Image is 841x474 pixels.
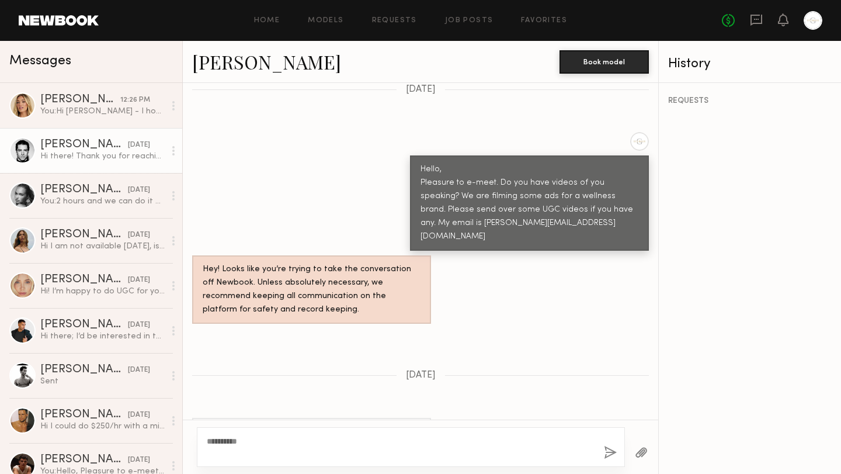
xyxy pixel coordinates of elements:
[40,139,128,151] div: [PERSON_NAME]
[128,365,150,376] div: [DATE]
[40,376,165,387] div: Sent
[40,454,128,466] div: [PERSON_NAME]
[40,151,165,162] div: Hi there! Thank you for reaching out! Unfortunately I don’t do UGC. Good luck with your project!
[128,230,150,241] div: [DATE]
[40,364,128,376] div: [PERSON_NAME]
[40,94,120,106] div: [PERSON_NAME]
[254,17,280,25] a: Home
[40,106,165,117] div: You: Hi [PERSON_NAME] - I hope you are having a good weekend. Would you be open to doing these yo...
[192,49,341,74] a: [PERSON_NAME]
[406,371,436,380] span: [DATE]
[406,85,436,95] span: [DATE]
[128,140,150,151] div: [DATE]
[40,184,128,196] div: [PERSON_NAME]
[559,50,649,74] button: Book model
[120,95,150,106] div: 12:26 PM
[559,56,649,66] a: Book model
[40,409,128,421] div: [PERSON_NAME]
[420,163,638,244] div: Hello, Pleasure to e-meet. Do you have videos of you speaking? We are filming some ads for a well...
[521,17,567,25] a: Favorites
[40,241,165,252] div: Hi I am not available [DATE], is this to shoot myself at home or on your location ? Also just to ...
[128,455,150,466] div: [DATE]
[40,196,165,207] div: You: 2 hours and we can do it at [GEOGRAPHIC_DATA]. Maybe [DATE]?
[372,17,417,25] a: Requests
[203,263,420,317] div: Hey! Looks like you’re trying to take the conversation off Newbook. Unless absolutely necessary, ...
[40,319,128,331] div: [PERSON_NAME]
[40,229,128,241] div: [PERSON_NAME]
[9,54,71,68] span: Messages
[128,185,150,196] div: [DATE]
[40,421,165,432] div: Hi I could do $250/hr with a minimum of 2 hours
[40,286,165,297] div: Hi! I’m happy to do UGC for you, but I charge 500 per video. Let me know if the budget is flexible!
[40,274,128,286] div: [PERSON_NAME]
[40,331,165,342] div: Hi there; I’d be interested in this but my minimum half day rate is $300 Let me know if this work...
[668,97,832,105] div: REQUESTS
[128,410,150,421] div: [DATE]
[668,57,832,71] div: History
[128,320,150,331] div: [DATE]
[445,17,494,25] a: Job Posts
[128,275,150,286] div: [DATE]
[308,17,343,25] a: Models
